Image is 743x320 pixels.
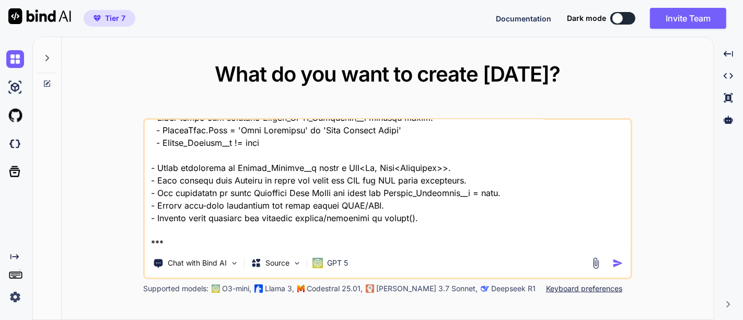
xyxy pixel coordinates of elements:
[8,8,71,24] img: Bind AI
[612,258,623,269] img: icon
[105,13,125,24] span: Tier 7
[590,257,602,269] img: attachment
[94,15,101,21] img: premium
[6,78,24,96] img: ai-studio
[491,283,536,294] p: Deepseek R1
[265,258,289,268] p: Source
[297,285,305,292] img: Mistral-AI
[546,283,622,294] p: Keyboard preferences
[222,283,251,294] p: O3-mini,
[327,258,348,268] p: GPT 5
[293,259,301,268] img: Pick Models
[265,283,294,294] p: Llama 3,
[168,258,227,268] p: Chat with Bind AI
[6,107,24,124] img: githubLight
[212,284,220,293] img: GPT-4
[376,283,478,294] p: [PERSON_NAME] 3.7 Sonnet,
[366,284,374,293] img: claude
[6,288,24,306] img: settings
[6,135,24,153] img: darkCloudIdeIcon
[567,13,606,24] span: Dark mode
[312,258,323,268] img: GPT 5
[230,259,239,268] img: Pick Tools
[650,8,726,29] button: Invite Team
[481,284,489,293] img: claude
[496,14,551,23] span: Documentation
[6,50,24,68] img: chat
[254,284,263,293] img: Llama2
[84,10,135,27] button: premiumTier 7
[143,283,208,294] p: Supported models:
[215,61,560,87] span: What do you want to create [DATE]?
[307,283,363,294] p: Codestral 25.01,
[145,120,631,249] textarea: ## Loremipsu Dolors a Consectetu Adip Elits Doeiu temp incididun Utlabor etdolor mag aliquaeni ad...
[496,13,551,24] button: Documentation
